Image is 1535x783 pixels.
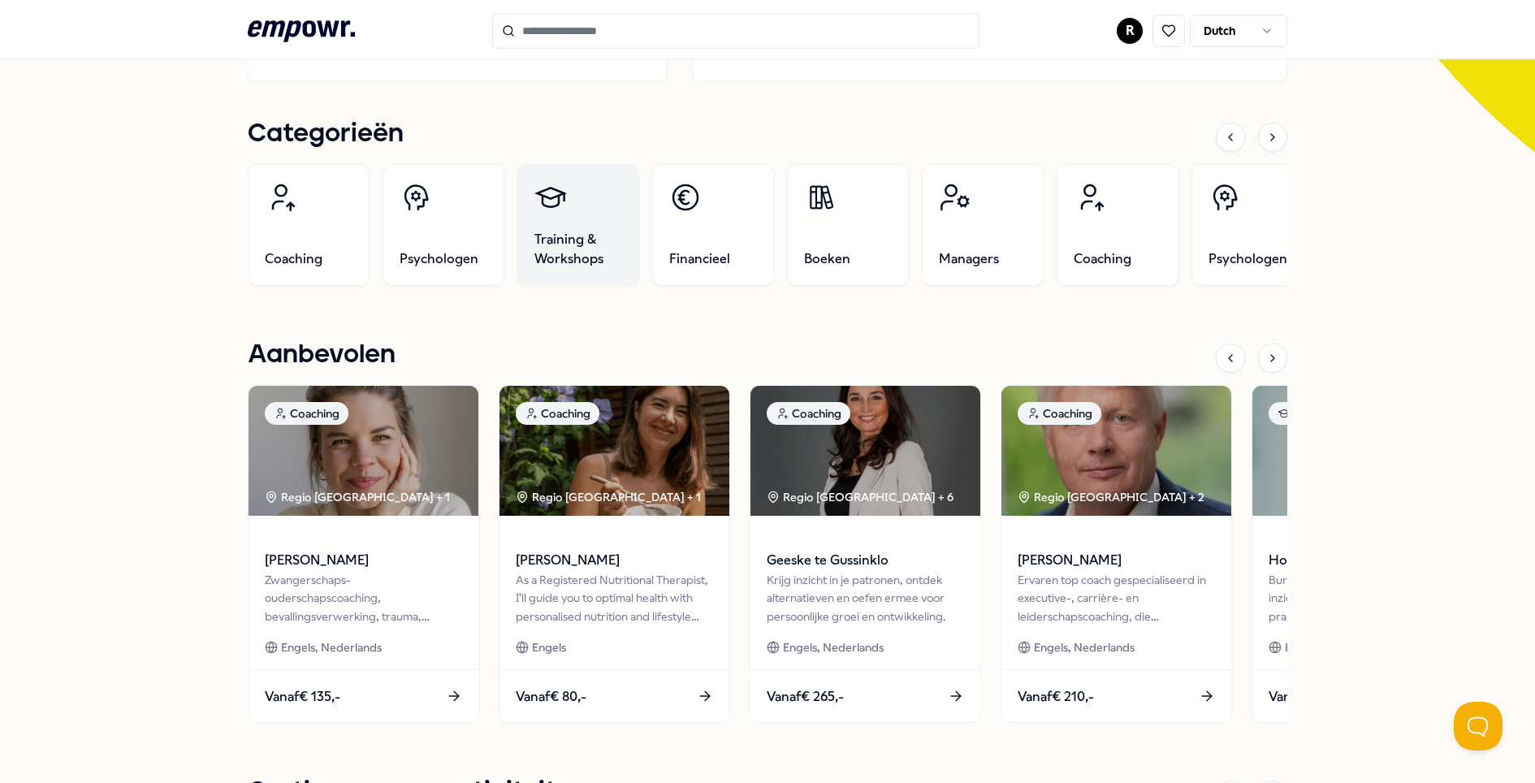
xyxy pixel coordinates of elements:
[767,550,964,571] span: Geeske te Gussinklo
[1117,18,1143,44] button: R
[1285,638,1386,656] span: Engels, Nederlands
[767,571,964,625] div: Krijg inzicht in je patronen, ontdek alternatieven en oefen ermee voor persoonlijke groei en ontw...
[750,385,981,723] a: package imageCoachingRegio [GEOGRAPHIC_DATA] + 6Geeske te GussinkloKrijg inzicht in je patronen, ...
[1252,385,1483,723] a: package imageTraining & WorkshopsHoe blijf je blij in een prestatiemaatschappij (workshop)Burn-ou...
[1057,164,1178,286] a: Coaching
[1454,702,1503,751] iframe: Help Scout Beacon - Open
[1269,686,1345,707] span: Vanaf € 310,-
[767,686,844,707] span: Vanaf € 265,-
[1018,402,1101,425] div: Coaching
[767,402,850,425] div: Coaching
[1269,402,1416,425] div: Training & Workshops
[265,402,348,425] div: Coaching
[249,386,478,516] img: package image
[669,249,730,269] span: Financieel
[787,164,909,286] a: Boeken
[265,488,450,506] div: Regio [GEOGRAPHIC_DATA] + 1
[265,249,322,269] span: Coaching
[1074,249,1131,269] span: Coaching
[265,571,462,625] div: Zwangerschaps- ouderschapscoaching, bevallingsverwerking, trauma, (prik)angst & stresscoaching.
[265,550,462,571] span: [PERSON_NAME]
[922,164,1044,286] a: Managers
[281,638,382,656] span: Engels, Nederlands
[1018,571,1215,625] div: Ervaren top coach gespecialiseerd in executive-, carrière- en leiderschapscoaching, die professio...
[1001,385,1232,723] a: package imageCoachingRegio [GEOGRAPHIC_DATA] + 2[PERSON_NAME]Ervaren top coach gespecialiseerd in...
[534,230,622,269] span: Training & Workshops
[750,386,980,516] img: package image
[248,164,370,286] a: Coaching
[1034,638,1135,656] span: Engels, Nederlands
[499,386,729,516] img: package image
[516,686,586,707] span: Vanaf € 80,-
[516,550,713,571] span: [PERSON_NAME]
[1191,164,1313,286] a: Psychologen
[1252,386,1482,516] img: package image
[517,164,639,286] a: Training & Workshops
[1209,249,1287,269] span: Psychologen
[532,638,566,656] span: Engels
[383,164,504,286] a: Psychologen
[1269,550,1466,571] span: Hoe blijf je blij in een prestatiemaatschappij (workshop)
[1269,571,1466,625] div: Burn-out preventieworkshop biedt inzicht in oorzaken van stress en praktische handvatten voor ene...
[400,249,478,269] span: Psychologen
[1018,686,1094,707] span: Vanaf € 210,-
[492,13,979,49] input: Search for products, categories or subcategories
[499,385,730,723] a: package imageCoachingRegio [GEOGRAPHIC_DATA] + 1[PERSON_NAME]As a Registered Nutritional Therapis...
[516,402,599,425] div: Coaching
[1001,386,1231,516] img: package image
[652,164,774,286] a: Financieel
[248,385,479,723] a: package imageCoachingRegio [GEOGRAPHIC_DATA] + 1[PERSON_NAME]Zwangerschaps- ouderschapscoaching, ...
[516,488,701,506] div: Regio [GEOGRAPHIC_DATA] + 1
[767,488,953,506] div: Regio [GEOGRAPHIC_DATA] + 6
[1018,488,1204,506] div: Regio [GEOGRAPHIC_DATA] + 2
[783,638,884,656] span: Engels, Nederlands
[1018,550,1215,571] span: [PERSON_NAME]
[248,114,404,154] h1: Categorieën
[939,249,999,269] span: Managers
[265,686,340,707] span: Vanaf € 135,-
[248,335,396,375] h1: Aanbevolen
[516,571,713,625] div: As a Registered Nutritional Therapist, I'll guide you to optimal health with personalised nutriti...
[804,249,850,269] span: Boeken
